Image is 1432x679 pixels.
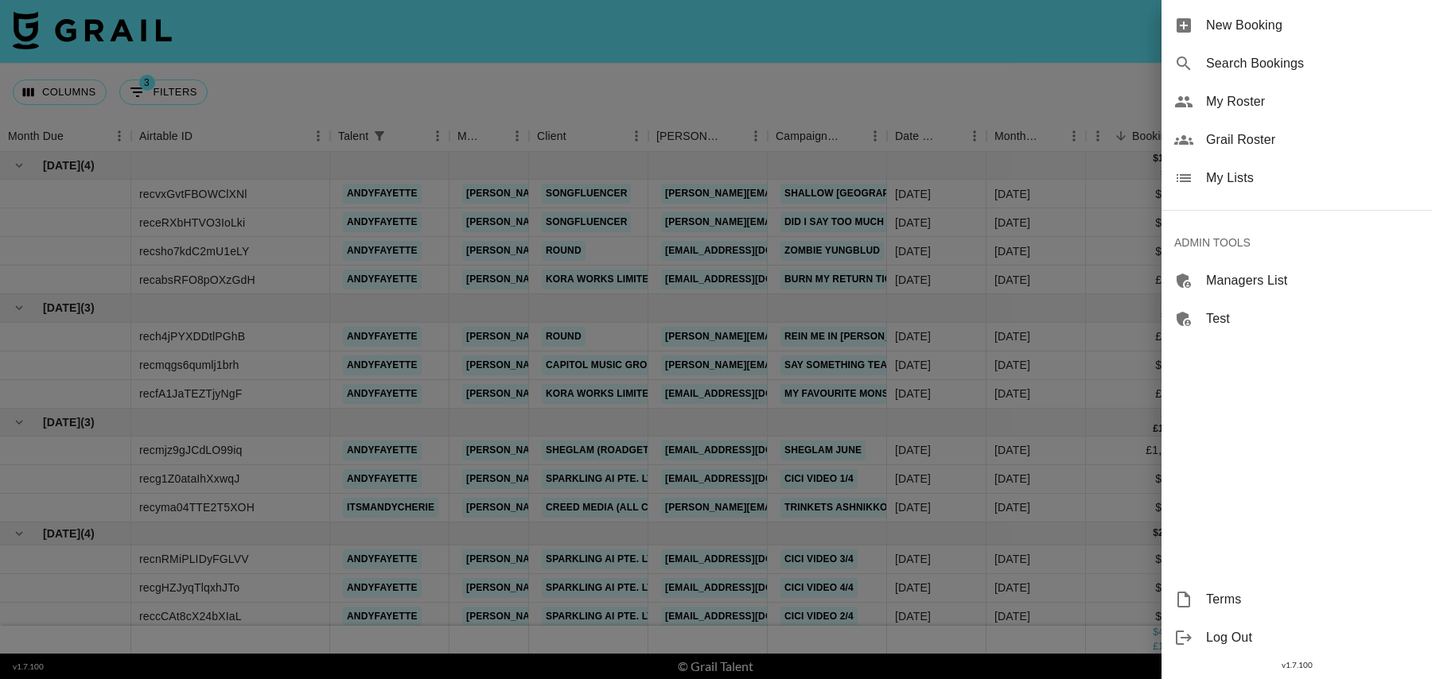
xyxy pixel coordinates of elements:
[1162,300,1432,338] div: Test
[1162,121,1432,159] div: Grail Roster
[1162,262,1432,300] div: Managers List
[1162,580,1432,619] div: Terms
[1206,92,1419,111] span: My Roster
[1162,657,1432,673] div: v 1.7.100
[1162,45,1432,83] div: Search Bookings
[1162,619,1432,657] div: Log Out
[1206,169,1419,188] span: My Lists
[1206,54,1419,73] span: Search Bookings
[1162,159,1432,197] div: My Lists
[1206,271,1419,290] span: Managers List
[1162,223,1432,262] div: ADMIN TOOLS
[1206,16,1419,35] span: New Booking
[1206,309,1419,328] span: Test
[1206,590,1419,609] span: Terms
[1206,628,1419,647] span: Log Out
[1162,83,1432,121] div: My Roster
[1162,6,1432,45] div: New Booking
[1206,130,1419,149] span: Grail Roster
